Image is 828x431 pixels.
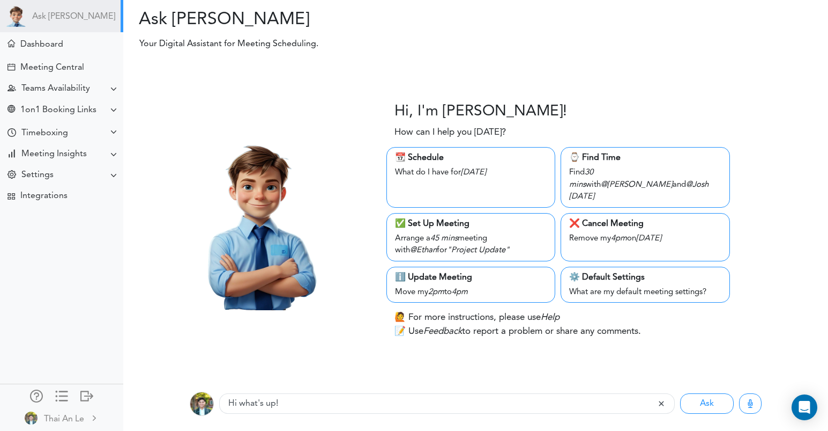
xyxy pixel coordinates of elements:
img: wBLfyGaAXRLqgAAAABJRU5ErkJggg== [25,412,38,425]
i: @Josh [686,181,708,189]
p: How can I help you [DATE]? [394,126,506,140]
button: Ask [680,393,734,414]
a: Change side menu [55,390,68,405]
div: Dashboard [20,40,63,50]
a: Thai An Le [1,406,122,430]
div: What do I have for [395,164,547,179]
i: 45 mins [430,235,458,243]
div: Settings [21,170,54,180]
i: [DATE] [461,169,486,177]
div: Thai An Le [44,413,84,426]
p: Your Digital Assistant for Meeting Scheduling. [132,38,625,50]
div: Find with and [569,164,721,203]
a: Manage Members and Externals [30,390,43,405]
div: Move my to [395,284,547,299]
div: Arrange a meeting with for [395,230,547,257]
i: 4pm [611,235,627,243]
div: What are my default meeting settings? [569,284,721,299]
div: Show only icons [55,390,68,400]
i: @Ethan [410,246,437,254]
div: Timeboxing [21,128,68,138]
div: ⚙️ Default Settings [569,271,721,284]
div: Share Meeting Link [8,105,15,115]
i: @[PERSON_NAME] [601,181,673,189]
div: Time Your Goals [8,128,16,138]
div: Log out [80,390,93,400]
div: Manage Members and Externals [30,390,43,400]
img: wBLfyGaAXRLqgAAAABJRU5ErkJggg== [190,392,214,416]
div: Create Meeting [8,63,15,71]
div: Meeting Dashboard [8,40,15,47]
h3: Hi, I'm [PERSON_NAME]! [394,103,567,121]
i: 4pm [452,288,468,296]
i: Help [541,313,560,322]
div: TEAMCAL AI Workflow Apps [8,193,15,200]
div: ✅ Set Up Meeting [395,217,547,230]
i: [DATE] [636,235,661,243]
div: Meeting Insights [21,149,87,159]
i: 30 mins [569,169,593,189]
div: Integrations [20,191,68,201]
i: 2pm [428,288,444,296]
div: 1on1 Booking Links [20,105,96,115]
a: Ask [PERSON_NAME] [32,12,115,22]
div: Remove my on [569,230,721,245]
div: Open Intercom Messenger [792,395,817,420]
i: "Project Update" [447,246,510,254]
div: ℹ️ Update Meeting [395,271,547,284]
img: Theo.png [168,131,348,311]
i: [DATE] [569,193,594,201]
div: 📆 Schedule [395,151,547,164]
div: Meeting Central [20,63,84,73]
h2: Ask [PERSON_NAME] [131,10,468,30]
div: Teams Availability [21,84,90,94]
p: 🙋 For more instructions, please use [394,311,560,325]
div: ⌚️ Find Time [569,151,721,164]
p: 📝 Use to report a problem or share any comments. [394,325,641,339]
i: Feedback [423,327,462,336]
img: Powered by TEAMCAL AI [5,5,27,27]
div: ❌ Cancel Meeting [569,217,721,230]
